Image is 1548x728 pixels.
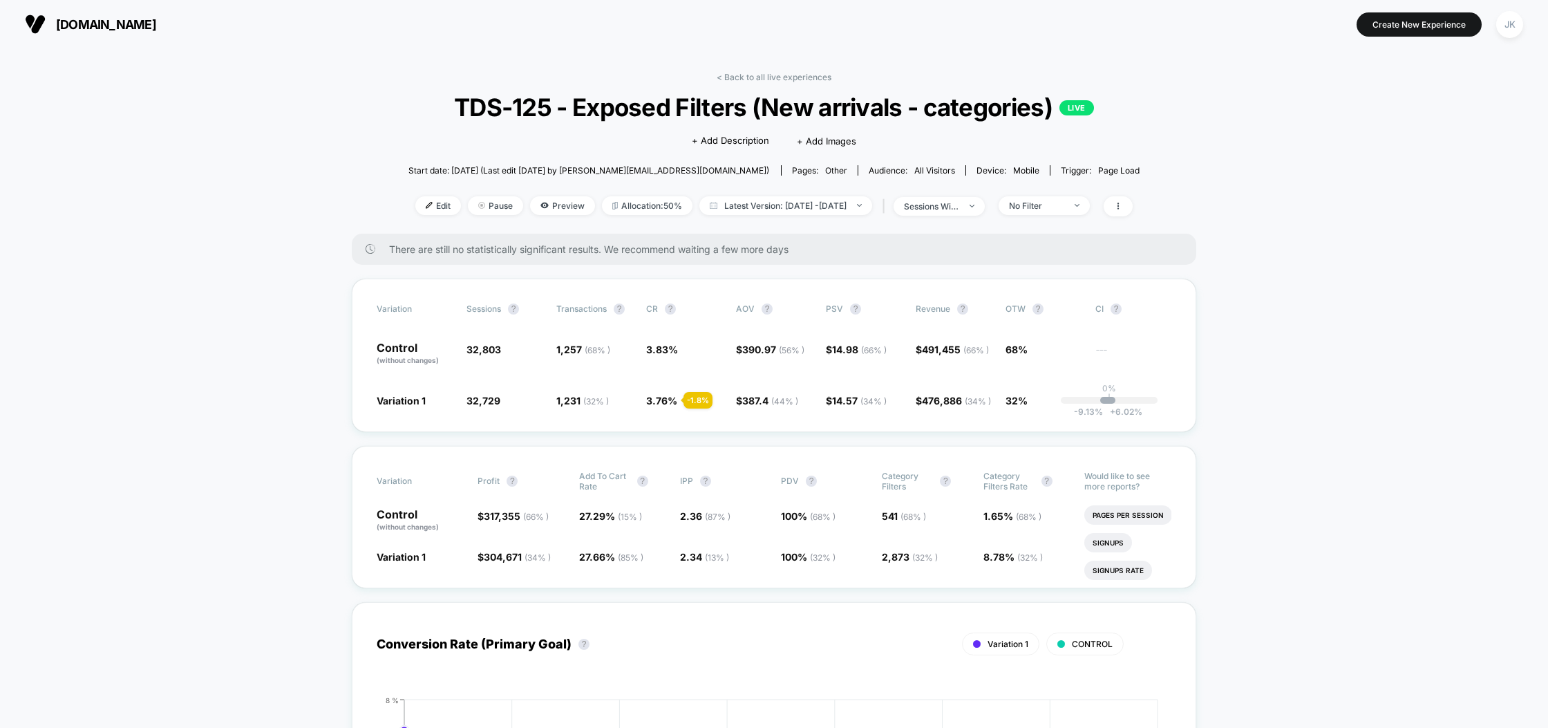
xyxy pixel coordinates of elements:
[377,551,426,563] span: Variation 1
[1110,407,1115,417] span: +
[583,396,609,407] span: ( 32 % )
[700,476,711,487] button: ?
[426,202,433,209] img: edit
[742,395,798,407] span: 387.4
[377,304,453,315] span: Variation
[916,395,991,407] span: $
[916,304,950,314] span: Revenue
[825,165,847,176] span: other
[415,196,461,215] span: Edit
[810,552,836,563] span: ( 32 % )
[377,356,439,364] span: (without changes)
[377,509,464,532] p: Control
[983,471,1035,492] span: Category filters rate
[781,510,836,522] span: 100 %
[861,345,887,355] span: ( 66 % )
[779,345,804,355] span: ( 56 % )
[806,476,817,487] button: ?
[736,304,755,314] span: AOV
[389,243,1169,255] span: There are still no statistically significant results. We recommend waiting a few more days
[618,552,643,563] span: ( 85 % )
[826,344,887,355] span: $
[869,165,955,176] div: Audience:
[965,396,991,407] span: ( 34 % )
[377,342,453,366] p: Control
[1061,165,1140,176] div: Trigger:
[646,304,658,314] span: CR
[781,476,799,486] span: PDV
[1075,204,1079,207] img: end
[797,136,856,147] span: + Add Images
[736,395,798,407] span: $
[1074,407,1103,417] span: -9.13 %
[585,345,610,355] span: ( 68 % )
[56,17,156,32] span: [DOMAIN_NAME]
[478,202,485,209] img: end
[21,13,160,35] button: [DOMAIN_NAME]
[742,344,804,355] span: 390.97
[525,552,551,563] span: ( 34 % )
[1496,11,1523,38] div: JK
[882,510,926,522] span: 541
[1095,304,1171,315] span: CI
[478,476,500,486] span: Profit
[466,395,500,407] span: 32,729
[1017,552,1043,563] span: ( 32 % )
[1103,407,1142,417] span: 6.02 %
[523,512,549,522] span: ( 66 % )
[386,696,399,704] tspan: 8 %
[699,196,872,215] span: Latest Version: [DATE] - [DATE]
[717,72,831,82] a: < Back to all live experiences
[922,344,989,355] span: 491,455
[680,510,730,522] span: 2.36
[602,196,692,215] span: Allocation: 50%
[983,510,1041,522] span: 1.65 %
[762,304,773,315] button: ?
[466,344,501,355] span: 32,803
[408,165,769,176] span: Start date: [DATE] (Last edit [DATE] by [PERSON_NAME][EMAIL_ADDRESS][DOMAIN_NAME])
[1009,200,1064,211] div: No Filter
[478,510,549,522] span: $
[680,551,729,563] span: 2.34
[646,395,677,407] span: 3.76 %
[692,134,769,148] span: + Add Description
[860,396,887,407] span: ( 34 % )
[1084,561,1152,580] li: Signups Rate
[579,471,630,492] span: Add To Cart Rate
[1098,165,1140,176] span: Page Load
[879,196,894,216] span: |
[914,165,955,176] span: All Visitors
[377,395,426,407] span: Variation 1
[826,395,887,407] span: $
[618,512,642,522] span: ( 15 % )
[983,551,1043,563] span: 8.78 %
[916,344,989,355] span: $
[680,476,693,486] span: IPP
[922,395,991,407] span: 476,886
[771,396,798,407] span: ( 44 % )
[1032,304,1044,315] button: ?
[1084,533,1132,552] li: Signups
[556,304,607,314] span: Transactions
[1492,10,1527,39] button: JK
[1059,100,1094,115] p: LIVE
[556,395,609,407] span: 1,231
[736,344,804,355] span: $
[1111,304,1122,315] button: ?
[637,476,648,487] button: ?
[579,510,642,522] span: 27.29 %
[1016,512,1041,522] span: ( 68 % )
[970,205,974,207] img: end
[1006,395,1028,407] span: 32%
[614,304,625,315] button: ?
[1095,346,1171,366] span: ---
[530,196,595,215] span: Preview
[1072,639,1113,649] span: CONTROL
[850,304,861,315] button: ?
[781,551,836,563] span: 100 %
[1013,165,1039,176] span: mobile
[957,304,968,315] button: ?
[646,344,678,355] span: 3.83 %
[478,551,551,563] span: $
[1084,505,1172,525] li: Pages Per Session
